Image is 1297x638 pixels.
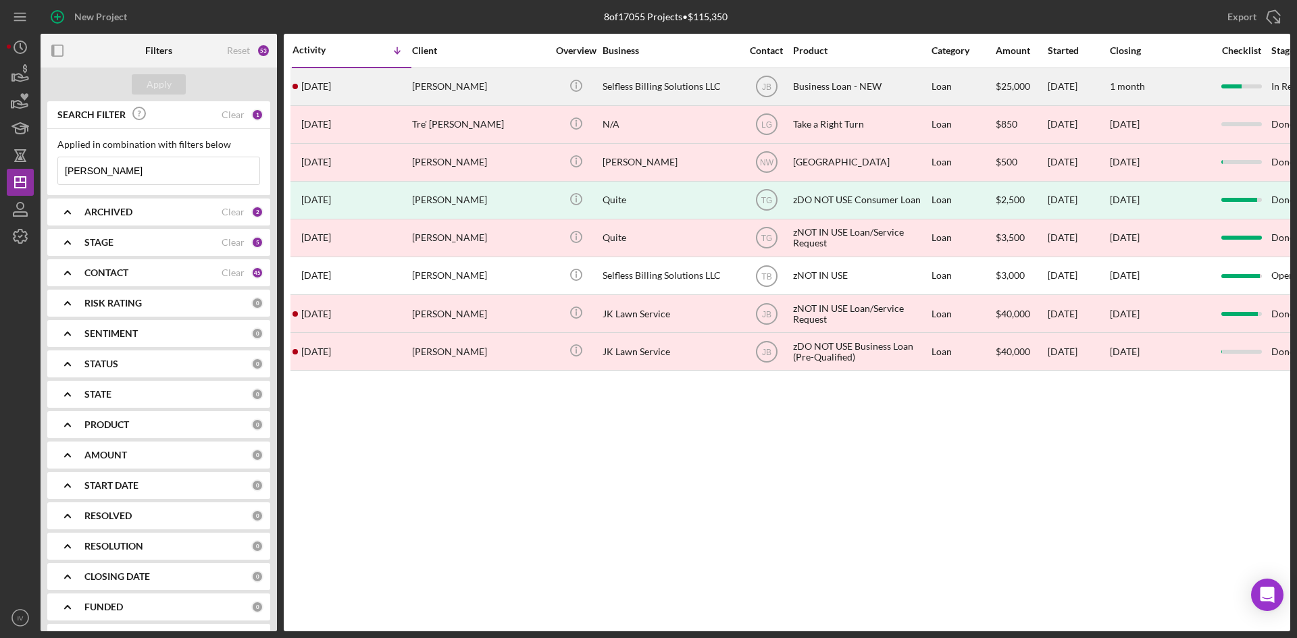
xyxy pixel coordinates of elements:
b: STATUS [84,358,118,369]
div: Export [1227,3,1256,30]
div: 0 [251,510,263,522]
div: Clear [222,267,245,278]
time: 1 month [1110,80,1145,92]
div: [GEOGRAPHIC_DATA] [793,144,928,180]
time: [DATE] [1110,232,1140,243]
div: [DATE] [1048,144,1109,180]
text: TG [761,234,772,243]
div: 2 [251,206,263,218]
div: Checklist [1213,45,1270,56]
div: Loan [932,220,994,256]
b: START DATE [84,480,138,491]
div: Loan [932,334,994,369]
div: [PERSON_NAME] [412,296,547,331]
text: JB [761,347,771,356]
div: 1 [251,109,263,121]
div: 5 [251,236,263,248]
b: CONTACT [84,267,128,278]
div: $500 [996,144,1046,180]
b: STAGE [84,237,113,248]
div: Clear [222,109,245,120]
div: $2,500 [996,182,1046,218]
button: IV [7,604,34,631]
div: Closing [1110,45,1211,56]
div: [DATE] [1048,296,1109,331]
div: Quite [603,182,738,218]
b: STATE [84,389,111,400]
b: Filters [145,45,172,56]
div: $40,000 [996,334,1046,369]
div: $3,500 [996,220,1046,256]
div: Loan [932,258,994,294]
div: Product [793,45,928,56]
div: Clear [222,207,245,217]
div: New Project [74,3,127,30]
b: CLOSING DATE [84,571,150,582]
b: FUNDED [84,602,123,612]
text: LG [761,120,771,130]
div: Overview [551,45,601,56]
b: SENTIMENT [84,328,138,339]
time: [DATE] [1110,269,1140,281]
div: $25,000 [996,69,1046,105]
text: TB [761,271,771,281]
div: [PERSON_NAME] [603,144,738,180]
time: 2022-02-14 16:16 [301,309,331,319]
div: Tre' [PERSON_NAME] [412,107,547,142]
div: Clear [222,237,245,248]
div: Loan [932,107,994,142]
button: Apply [132,74,186,95]
div: $40,000 [996,296,1046,331]
div: 0 [251,388,263,400]
div: Contact [741,45,792,56]
div: [PERSON_NAME] [412,69,547,105]
div: Loan [932,144,994,180]
div: 0 [251,449,263,461]
div: zNOT IN USE Loan/Service Request [793,220,928,256]
div: [DATE] [1110,194,1140,205]
text: JB [761,309,771,319]
div: Take a Right Turn [793,107,928,142]
div: JK Lawn Service [603,334,738,369]
div: 0 [251,297,263,309]
b: RISK RATING [84,298,142,309]
div: Applied in combination with filters below [57,139,260,150]
time: [DATE] [1110,308,1140,319]
div: JK Lawn Service [603,296,738,331]
div: Business [603,45,738,56]
div: [DATE] [1048,220,1109,256]
div: Client [412,45,547,56]
div: [DATE] [1048,334,1109,369]
div: [PERSON_NAME] [412,334,547,369]
b: SEARCH FILTER [57,109,126,120]
div: zNOT IN USE [793,258,928,294]
b: PRODUCT [84,419,129,430]
div: zDO NOT USE Business Loan (Pre-Qualified) [793,334,928,369]
b: RESOLUTION [84,541,143,552]
div: Loan [932,296,994,331]
text: NW [760,158,774,167]
div: 0 [251,570,263,583]
div: $3,000 [996,258,1046,294]
div: 0 [251,540,263,552]
div: Business Loan - NEW [793,69,928,105]
button: Export [1214,3,1290,30]
text: JB [761,82,771,92]
text: TG [761,196,772,205]
div: Category [932,45,994,56]
div: N/A [603,107,738,142]
b: ARCHIVED [84,207,132,217]
b: AMOUNT [84,450,127,460]
div: 53 [257,44,270,57]
div: Loan [932,69,994,105]
div: zNOT IN USE Loan/Service Request [793,296,928,331]
div: $850 [996,107,1046,142]
div: [DATE] [1048,258,1109,294]
div: Reset [227,45,250,56]
div: 0 [251,419,263,431]
div: [DATE] [1048,107,1109,142]
div: 0 [251,601,263,613]
div: [PERSON_NAME] [412,220,547,256]
div: 0 [251,358,263,370]
div: Quite [603,220,738,256]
